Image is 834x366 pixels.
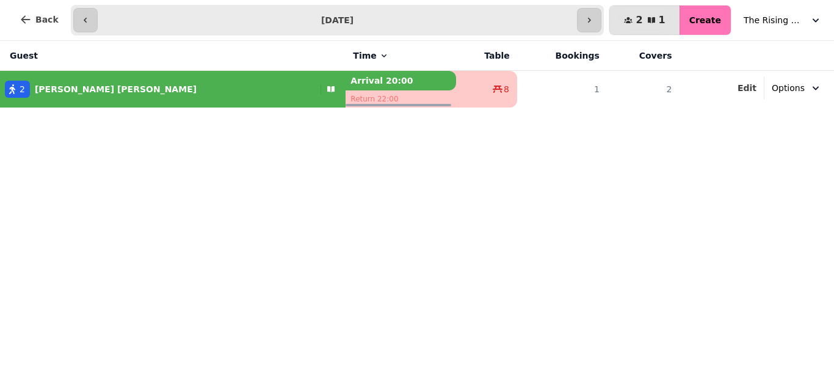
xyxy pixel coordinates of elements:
[609,5,680,35] button: 21
[636,15,642,25] span: 2
[35,15,59,24] span: Back
[736,9,829,31] button: The Rising Sun
[744,14,805,26] span: The Rising Sun
[456,41,517,71] th: Table
[353,49,388,62] button: Time
[20,83,25,95] span: 2
[346,90,456,108] p: Return 22:00
[504,83,509,95] span: 8
[607,71,680,108] td: 2
[772,82,805,94] span: Options
[35,83,197,95] p: [PERSON_NAME] [PERSON_NAME]
[680,5,731,35] button: Create
[659,15,665,25] span: 1
[689,16,721,24] span: Create
[517,41,607,71] th: Bookings
[738,84,756,92] span: Edit
[517,71,607,108] td: 1
[738,82,756,94] button: Edit
[607,41,680,71] th: Covers
[764,77,829,99] button: Options
[10,5,68,34] button: Back
[353,49,376,62] span: Time
[346,71,456,90] p: Arrival 20:00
